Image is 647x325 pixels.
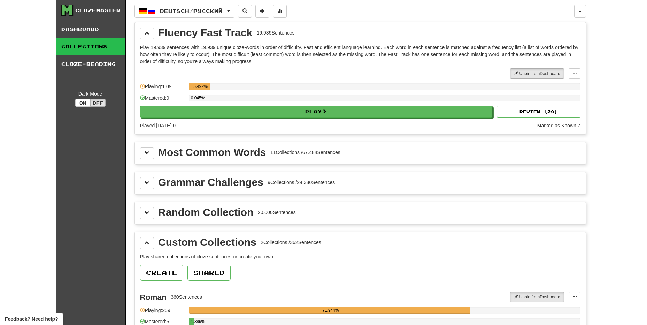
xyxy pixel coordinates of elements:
button: On [75,99,91,107]
button: Review (20) [497,106,580,118]
div: 9 Collections / 24.380 Sentences [268,179,335,186]
button: Unpin fromDashboard [510,68,564,79]
div: 1.389% [191,318,194,325]
div: Playing: 259 [140,307,185,318]
div: Most Common Words [158,147,266,158]
p: Play shared collections of cloze sentences or create your own! [140,253,580,260]
div: 11 Collections / 67.484 Sentences [270,149,340,156]
span: Deutsch / Русский [160,8,223,14]
a: Collections [56,38,125,55]
a: Cloze-Reading [56,55,125,73]
div: 71.944% [191,307,470,314]
button: Deutsch/Русский [134,5,234,18]
a: Dashboard [56,21,125,38]
div: 2 Collections / 362 Sentences [261,239,321,246]
div: Mastered: 9 [140,95,185,106]
div: Grammar Challenges [158,177,263,188]
button: Shared [187,265,231,281]
div: Marked as Known: 7 [537,122,580,129]
button: Unpin fromDashboard [510,292,564,302]
div: Clozemaster [75,7,121,14]
p: Play 19.939 sentences with 19.939 unique cloze-words in order of difficulty. Fast and efficient l... [140,44,580,65]
span: Played [DATE]: 0 [140,123,176,128]
span: Open feedback widget [5,316,58,323]
button: Play [140,106,493,118]
button: Off [90,99,106,107]
button: More stats [273,5,287,18]
div: Fluency Fast Track [158,28,252,38]
button: Add sentence to collection [255,5,269,18]
div: 19.939 Sentences [257,29,295,36]
div: Playing: 1.095 [140,83,185,95]
div: Dark Mode [61,90,120,97]
div: 360 Sentences [171,294,202,301]
div: Roman [140,293,167,302]
div: Custom Collections [158,237,256,248]
div: Random Collection [158,207,253,218]
button: Create [140,265,183,281]
div: 20.000 Sentences [258,209,296,216]
div: 5.492% [191,83,210,90]
button: Search sentences [238,5,252,18]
